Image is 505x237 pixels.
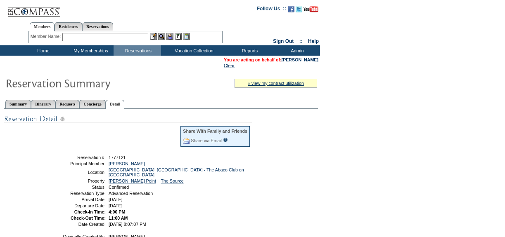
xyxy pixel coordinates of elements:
[308,38,319,44] a: Help
[47,155,106,160] td: Reservation #:
[109,203,123,208] span: [DATE]
[288,8,294,13] a: Become our fan on Facebook
[47,222,106,227] td: Date Created:
[224,63,235,68] a: Clear
[296,6,302,12] img: Follow us on Twitter
[5,75,171,91] img: Reservaton Summary
[166,33,173,40] img: Impersonate
[183,129,247,134] div: Share With Family and Friends
[47,167,106,177] td: Location:
[150,33,157,40] img: b_edit.gif
[109,191,153,196] span: Advanced Reservation
[282,57,318,62] a: [PERSON_NAME]
[47,191,106,196] td: Reservation Type:
[288,6,294,12] img: Become our fan on Facebook
[47,203,106,208] td: Departure Date:
[109,155,126,160] span: 1777121
[273,38,294,44] a: Sign Out
[114,45,161,56] td: Reservations
[175,33,182,40] img: Reservations
[47,161,106,166] td: Principal Member:
[225,45,273,56] td: Reports
[303,6,318,12] img: Subscribe to our YouTube Channel
[30,22,55,31] a: Members
[5,100,31,108] a: Summary
[47,197,106,202] td: Arrival Date:
[47,185,106,190] td: Status:
[109,209,125,214] span: 4:00 PM
[109,216,128,221] span: 11:00 AM
[296,8,302,13] a: Follow us on Twitter
[303,8,318,13] a: Subscribe to our YouTube Channel
[109,222,146,227] span: [DATE] 8:07:07 PM
[71,216,106,221] strong: Check-Out Time:
[109,161,145,166] a: [PERSON_NAME]
[31,100,55,108] a: Itinerary
[106,100,125,109] a: Detail
[55,100,79,108] a: Requests
[183,33,190,40] img: b_calculator.gif
[161,178,184,183] a: The Source
[257,5,286,15] td: Follow Us ::
[19,45,66,56] td: Home
[223,138,228,142] input: What is this?
[66,45,114,56] td: My Memberships
[191,138,222,143] a: Share via Email
[4,114,252,124] img: Reservation Detail
[109,197,123,202] span: [DATE]
[299,38,303,44] span: ::
[74,209,106,214] strong: Check-In Time:
[109,178,156,183] a: [PERSON_NAME] Point
[248,81,304,86] a: » view my contract utilization
[82,22,113,31] a: Reservations
[109,185,129,190] span: Confirmed
[31,33,62,40] div: Member Name:
[158,33,165,40] img: View
[109,167,244,177] a: [GEOGRAPHIC_DATA], [GEOGRAPHIC_DATA] - The Abaco Club on [GEOGRAPHIC_DATA]
[224,57,318,62] span: You are acting on behalf of:
[161,45,225,56] td: Vacation Collection
[55,22,82,31] a: Residences
[79,100,105,108] a: Concierge
[273,45,320,56] td: Admin
[47,178,106,183] td: Property:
